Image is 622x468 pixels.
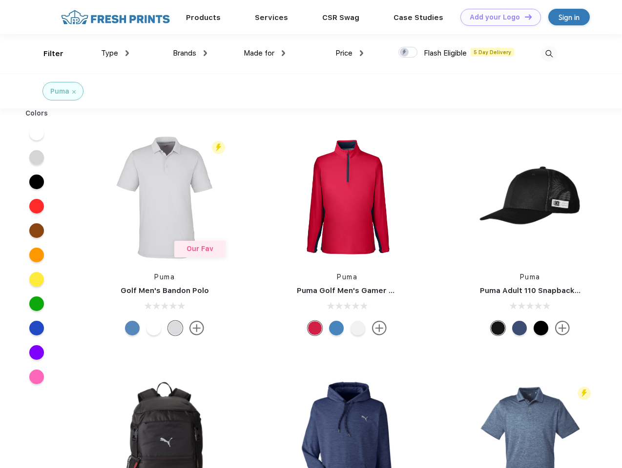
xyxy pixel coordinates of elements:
[43,48,63,59] div: Filter
[101,49,118,58] span: Type
[100,133,229,262] img: func=resize&h=266
[125,321,140,335] div: Lake Blue
[512,321,527,335] div: Peacoat Qut Shd
[173,49,196,58] span: Brands
[360,50,363,56] img: dropdown.png
[372,321,387,335] img: more.svg
[548,9,590,25] a: Sign in
[186,13,221,22] a: Products
[470,13,520,21] div: Add your Logo
[121,286,209,295] a: Golf Men's Bandon Polo
[72,90,76,94] img: filter_cancel.svg
[471,48,514,57] span: 5 Day Delivery
[555,321,570,335] img: more.svg
[18,108,56,118] div: Colors
[189,321,204,335] img: more.svg
[146,321,161,335] div: Bright White
[125,50,129,56] img: dropdown.png
[465,133,595,262] img: func=resize&h=266
[282,50,285,56] img: dropdown.png
[329,321,344,335] div: Bright Cobalt
[351,321,365,335] div: Bright White
[168,321,183,335] div: High Rise
[491,321,505,335] div: Pma Blk with Pma Blk
[154,273,175,281] a: Puma
[244,49,274,58] span: Made for
[520,273,540,281] a: Puma
[212,141,225,154] img: flash_active_toggle.svg
[337,273,357,281] a: Puma
[58,9,173,26] img: fo%20logo%202.webp
[50,86,69,97] div: Puma
[308,321,322,335] div: Ski Patrol
[282,133,412,262] img: func=resize&h=266
[541,46,557,62] img: desktop_search.svg
[534,321,548,335] div: Pma Blk Pma Blk
[559,12,580,23] div: Sign in
[297,286,451,295] a: Puma Golf Men's Gamer Golf Quarter-Zip
[322,13,359,22] a: CSR Swag
[255,13,288,22] a: Services
[187,245,213,253] span: Our Fav
[424,49,467,58] span: Flash Eligible
[335,49,352,58] span: Price
[525,14,532,19] img: DT
[204,50,207,56] img: dropdown.png
[578,387,591,400] img: flash_active_toggle.svg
